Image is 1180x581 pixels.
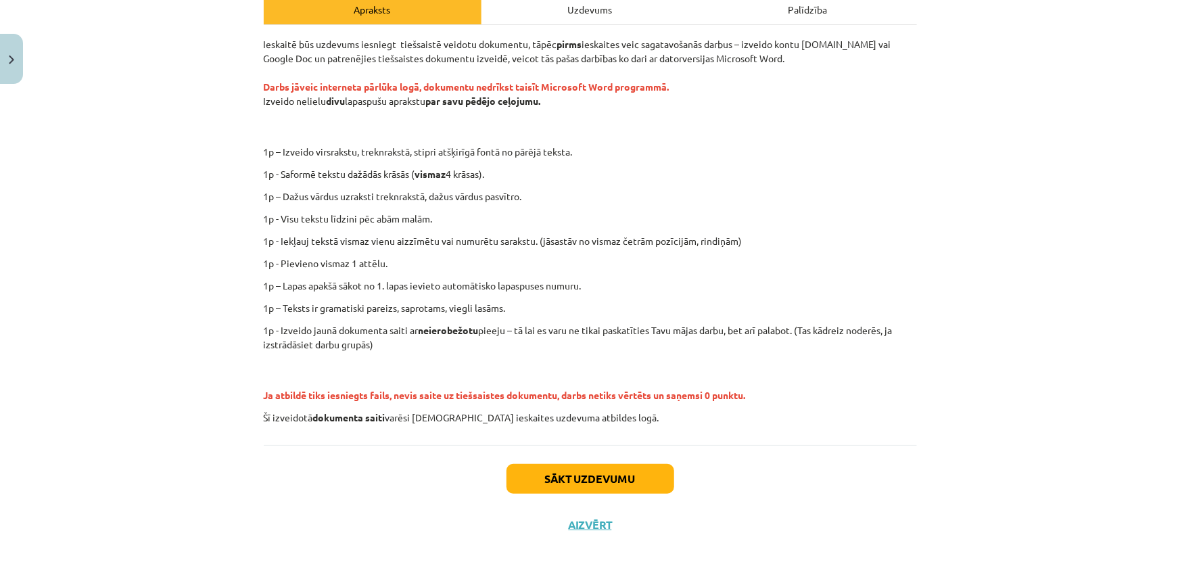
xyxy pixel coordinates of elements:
[327,95,346,107] strong: divu
[264,411,917,425] p: Šī izveidotā varēsi [DEMOGRAPHIC_DATA] ieskaites uzdevuma atbildes logā.
[264,212,917,226] p: 1p - Visu tekstu līdzini pēc abām malām.
[419,324,479,336] strong: neierobežotu
[264,234,917,248] p: 1p - Iekļauj tekstā vismaz vienu aizzīmētu vai numurētu sarakstu. (jāsastāv no vismaz četrām pozī...
[415,168,446,180] strong: vismaz
[313,411,385,423] strong: dokumenta saiti
[264,189,917,204] p: 1p – Dažus vārdus uzraksti treknrakstā, dažus vārdus pasvītro.
[264,37,917,137] p: Ieskaitē būs uzdevums iesniegt tiešsaistē veidotu dokumentu, tāpēc ieskaites veic sagatavošanās d...
[264,80,669,93] strong: Darbs jāveic interneta pārlūka logā, dokumentu nedrīkst taisīt Microsoft Word programmā.
[264,301,917,315] p: 1p – Teksts ir gramatiski pareizs, saprotams, viegli lasāms.
[264,256,917,271] p: 1p - Pievieno vismaz 1 attēlu.
[340,145,930,159] p: 1p – Izveido virsrakstu, treknrakstā, stipri atšķirīgā fontā no pārējā teksta.
[264,323,917,352] p: 1p - Izveido jaunā dokumenta saiti ar pieeju – tā lai es varu ne tikai paskatīties Tavu mājas dar...
[264,167,917,181] p: 1p - Saformē tekstu dažādās krāsās ( 4 krāsas).
[565,518,616,532] button: Aizvērt
[264,279,917,293] p: 1p – Lapas apakšā sākot no 1. lapas ievieto automātisko lapaspuses numuru.
[9,55,14,64] img: icon-close-lesson-0947bae3869378f0d4975bcd49f059093ad1ed9edebbc8119c70593378902aed.svg
[506,464,674,494] button: Sākt uzdevumu
[264,389,746,401] span: Ja atbildē tiks iesniegts fails, nevis saite uz tiešsaistes dokumentu, darbs netiks vērtēts un sa...
[557,38,582,50] strong: pirms
[426,95,541,107] strong: par savu pēdējo ceļojumu.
